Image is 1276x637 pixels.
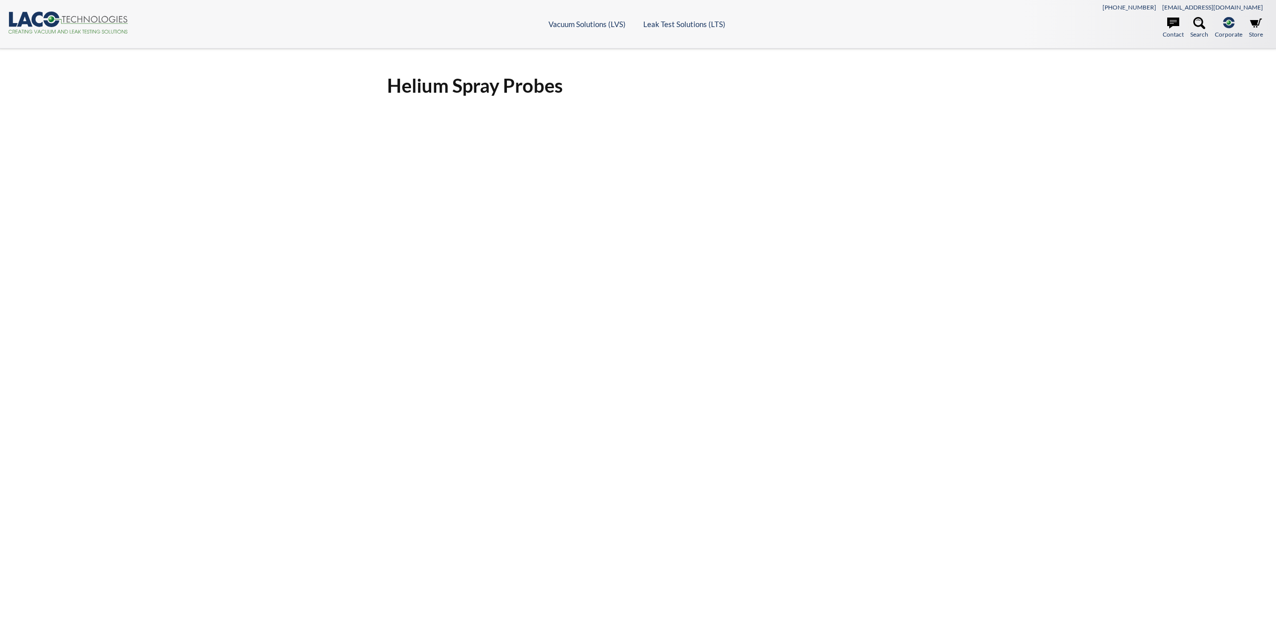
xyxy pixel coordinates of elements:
[387,73,889,98] h1: Helium Spray Probes
[1215,30,1242,39] span: Corporate
[549,20,626,29] a: Vacuum Solutions (LVS)
[1190,17,1208,39] a: Search
[1249,17,1263,39] a: Store
[643,20,725,29] a: Leak Test Solutions (LTS)
[1162,4,1263,11] a: [EMAIL_ADDRESS][DOMAIN_NAME]
[1103,4,1156,11] a: [PHONE_NUMBER]
[1163,17,1184,39] a: Contact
